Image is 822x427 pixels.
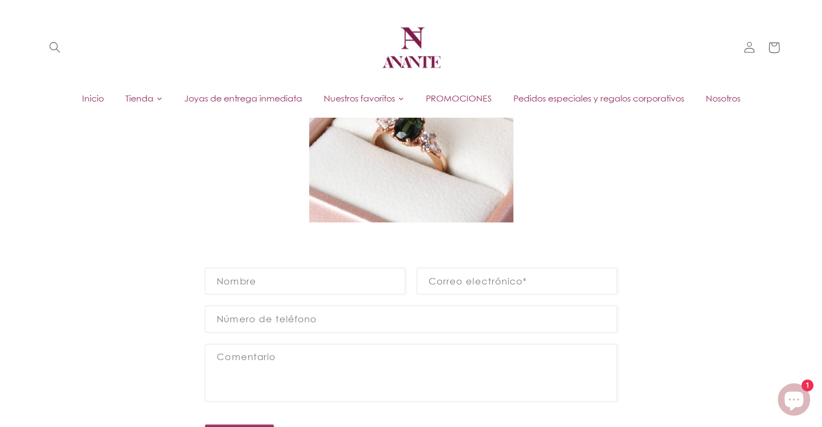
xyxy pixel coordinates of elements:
[706,92,740,104] span: Nosotros
[417,268,617,294] input: Correo electrónico
[503,90,695,106] a: Pedidos especiales y regalos corporativos
[415,90,503,106] a: PROMOCIONES
[324,92,395,104] span: Nuestros favoritos
[125,92,153,104] span: Tienda
[71,90,115,106] a: Inicio
[379,15,444,80] img: Anante Joyería | Diseño mexicano
[375,11,448,84] a: Anante Joyería | Diseño mexicano
[115,90,173,106] a: Tienda
[695,90,751,106] a: Nosotros
[774,383,813,418] inbox-online-store-chat: Chat de la tienda online Shopify
[205,268,405,294] input: Nombre
[173,90,313,106] a: Joyas de entrega inmediata
[82,92,104,104] span: Inicio
[313,90,415,106] a: Nuestros favoritos
[205,306,616,331] input: Número de teléfono
[42,35,67,60] summary: Búsqueda
[426,92,492,104] span: PROMOCIONES
[184,92,302,104] span: Joyas de entrega inmediata
[513,92,684,104] span: Pedidos especiales y regalos corporativos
